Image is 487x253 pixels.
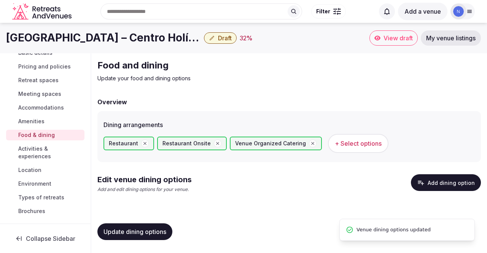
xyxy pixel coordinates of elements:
[97,223,172,240] button: Update dining options
[18,180,51,188] span: Environment
[97,97,127,107] h2: Overview
[6,165,84,175] a: Location
[328,134,388,153] button: + Select options
[426,34,476,42] span: My venue listings
[384,34,413,42] span: View draft
[240,33,253,43] div: 32 %
[6,102,84,113] a: Accommodations
[218,34,232,42] span: Draft
[18,90,61,98] span: Meeting spaces
[103,228,166,235] span: Update dining options
[230,137,322,150] div: Venue Organized Catering
[204,32,237,44] button: Draft
[398,3,447,20] button: Add a venue
[398,8,447,15] a: Add a venue
[6,206,84,216] a: Brochures
[18,131,55,139] span: Food & dining
[97,186,192,193] p: Add and edit dining options for your venue.
[6,61,84,72] a: Pricing and policies
[12,3,73,20] svg: Retreats and Venues company logo
[157,137,227,150] div: Restaurant Onsite
[411,174,481,191] button: Add dining option
[12,3,73,20] a: Visit the homepage
[18,194,64,201] span: Types of retreats
[316,8,330,15] span: Filter
[6,130,84,140] a: Food & dining
[103,122,475,128] label: Dining arrangements
[97,75,353,82] p: Update your food and dining options
[97,59,353,72] h2: Food and dining
[6,192,84,203] a: Types of retreats
[240,33,253,43] button: 32%
[335,139,382,148] span: + Select options
[18,118,45,125] span: Amenities
[421,30,481,46] a: My venue listings
[6,75,84,86] a: Retreat spaces
[6,89,84,99] a: Meeting spaces
[6,178,84,189] a: Environment
[18,166,41,174] span: Location
[369,30,418,46] a: View draft
[356,225,431,234] span: Venue dining options updated
[26,235,75,242] span: Collapse Sidebar
[103,137,154,150] div: Restaurant
[18,104,64,111] span: Accommodations
[453,6,464,17] img: noreply.namastewellness
[6,30,201,45] h1: [GEOGRAPHIC_DATA] – Centro Holístico en la [GEOGRAPHIC_DATA][PERSON_NAME]
[18,76,59,84] span: Retreat spaces
[18,63,71,70] span: Pricing and policies
[97,174,192,185] h2: Edit venue dining options
[18,145,81,160] span: Activities & experiences
[6,143,84,162] a: Activities & experiences
[18,207,45,215] span: Brochures
[6,230,84,247] button: Collapse Sidebar
[311,4,346,19] button: Filter
[6,116,84,127] a: Amenities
